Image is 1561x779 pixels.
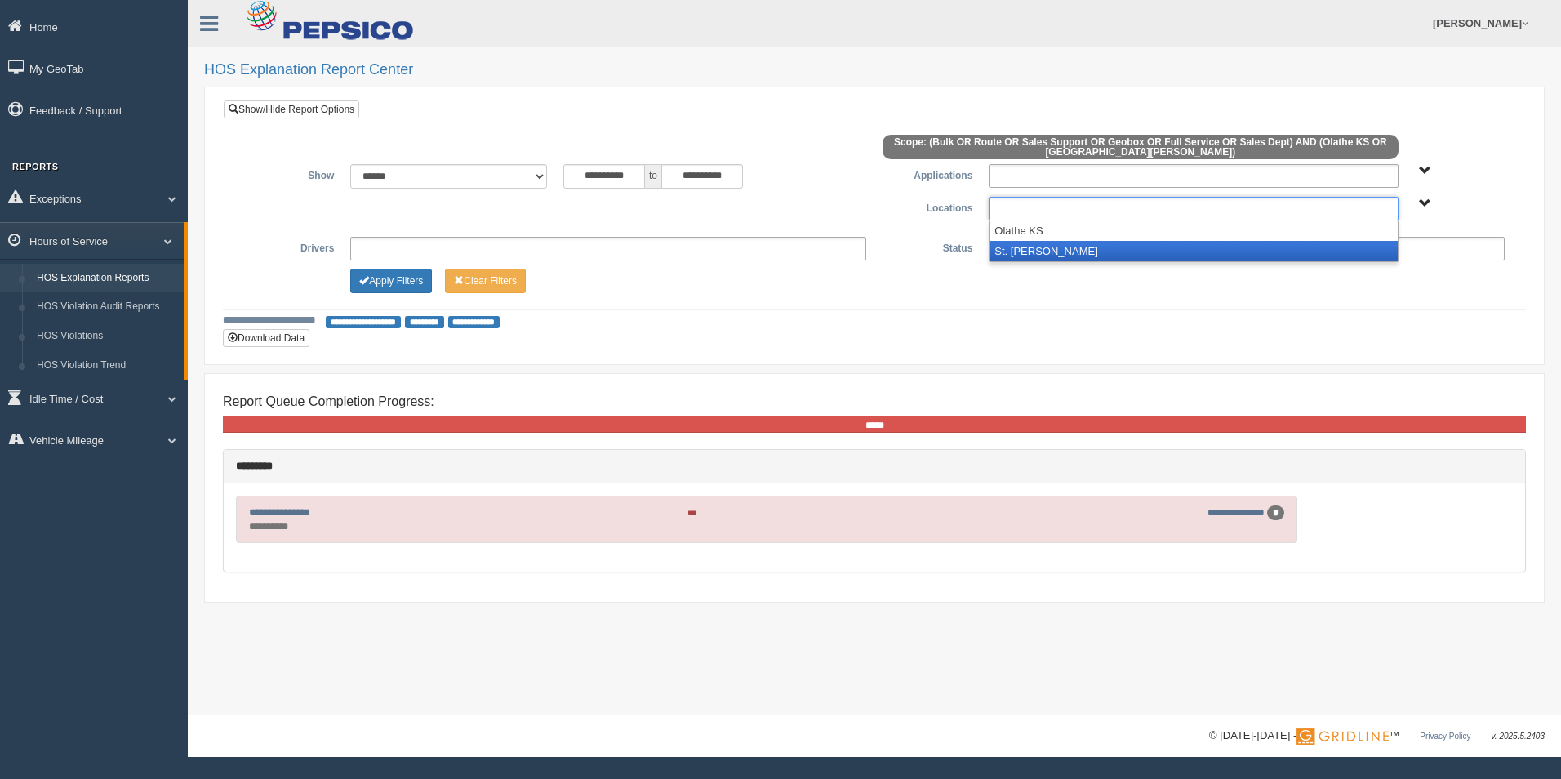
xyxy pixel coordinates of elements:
li: St. [PERSON_NAME] [990,241,1397,261]
a: HOS Violations [29,322,184,351]
a: Show/Hide Report Options [224,100,359,118]
button: Change Filter Options [445,269,526,293]
label: Locations [874,197,981,216]
div: © [DATE]-[DATE] - ™ [1209,728,1545,745]
a: HOS Explanation Reports [29,264,184,293]
span: Scope: (Bulk OR Route OR Sales Support OR Geobox OR Full Service OR Sales Dept) AND (Olathe KS OR... [883,135,1399,159]
button: Download Data [223,329,309,347]
label: Drivers [236,237,342,256]
button: Change Filter Options [350,269,432,293]
label: Status [874,237,981,256]
h4: Report Queue Completion Progress: [223,394,1526,409]
h2: HOS Explanation Report Center [204,62,1545,78]
span: to [645,164,661,189]
a: HOS Violation Trend [29,351,184,381]
li: Olathe KS [990,220,1397,241]
a: Privacy Policy [1420,732,1470,741]
a: HOS Violation Audit Reports [29,292,184,322]
label: Show [236,164,342,184]
img: Gridline [1296,728,1389,745]
span: v. 2025.5.2403 [1492,732,1545,741]
label: Applications [874,164,981,184]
